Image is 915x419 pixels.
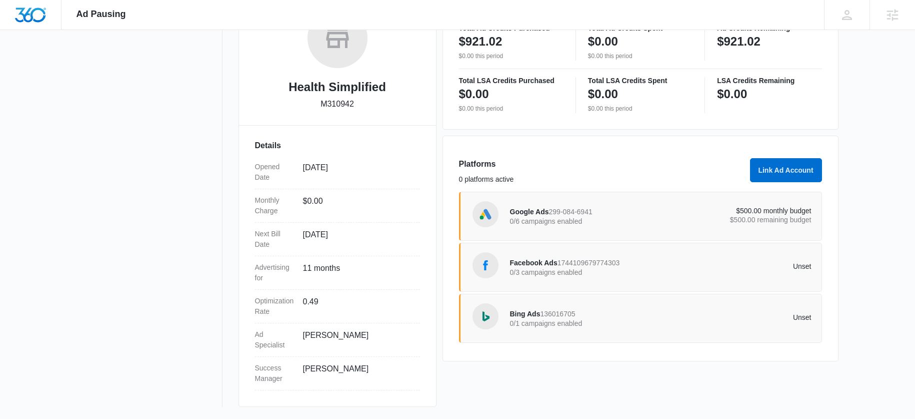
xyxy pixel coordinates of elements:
[255,357,420,390] div: Success Manager[PERSON_NAME]
[510,310,540,318] span: Bing Ads
[549,208,592,216] span: 299-084-6941
[510,269,661,276] p: 0/3 campaigns enabled
[303,363,412,384] dd: [PERSON_NAME]
[303,296,412,317] dd: 0.49
[255,329,295,350] dt: Ad Specialist
[510,320,661,327] p: 0/1 campaigns enabled
[459,243,822,292] a: Facebook AdsFacebook Ads17441096797743030/3 campaigns enabledUnset
[255,189,420,223] div: Monthly Charge$0.00
[459,104,563,113] p: $0.00 this period
[478,207,493,222] img: Google Ads
[510,259,557,267] span: Facebook Ads
[255,223,420,256] div: Next Bill Date[DATE]
[588,77,692,84] p: Total LSA Credits Spent
[478,309,493,324] img: Bing Ads
[459,192,822,241] a: Google AdsGoogle Ads299-084-69410/6 campaigns enabled$500.00 monthly budget$500.00 remaining budget
[255,363,295,384] dt: Success Manager
[459,86,489,102] p: $0.00
[255,156,420,189] div: Opened Date[DATE]
[510,218,661,225] p: 0/6 campaigns enabled
[588,86,618,102] p: $0.00
[660,314,811,321] p: Unset
[557,259,620,267] span: 1744109679774303
[288,78,386,96] h2: Health Simplified
[303,195,412,216] dd: $0.00
[660,216,811,223] p: $500.00 remaining budget
[303,262,412,283] dd: 11 months
[717,25,821,32] p: Ad Credits Remaining
[459,34,502,50] p: $921.02
[255,290,420,323] div: Optimization Rate0.49
[255,256,420,290] div: Advertising for11 months
[540,310,575,318] span: 136016705
[588,34,618,50] p: $0.00
[255,140,420,152] h3: Details
[255,195,295,216] dt: Monthly Charge
[459,174,744,185] p: 0 platforms active
[303,229,412,250] dd: [DATE]
[588,52,692,61] p: $0.00 this period
[459,77,563,84] p: Total LSA Credits Purchased
[660,207,811,214] p: $500.00 monthly budget
[588,25,692,32] p: Total Ad Credits Spent
[255,323,420,357] div: Ad Specialist[PERSON_NAME]
[459,158,744,170] h3: Platforms
[750,158,822,182] button: Link Ad Account
[303,162,412,183] dd: [DATE]
[478,258,493,273] img: Facebook Ads
[510,208,549,216] span: Google Ads
[255,296,295,317] dt: Optimization Rate
[660,263,811,270] p: Unset
[717,86,747,102] p: $0.00
[459,52,563,61] p: $0.00 this period
[303,329,412,350] dd: [PERSON_NAME]
[459,25,563,32] p: Total Ad Credits Purchased
[717,77,821,84] p: LSA Credits Remaining
[255,229,295,250] dt: Next Bill Date
[717,34,760,50] p: $921.02
[76,9,126,20] span: Ad Pausing
[255,262,295,283] dt: Advertising for
[255,162,295,183] dt: Opened Date
[320,98,354,110] p: M310942
[459,294,822,343] a: Bing AdsBing Ads1360167050/1 campaigns enabledUnset
[588,104,692,113] p: $0.00 this period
